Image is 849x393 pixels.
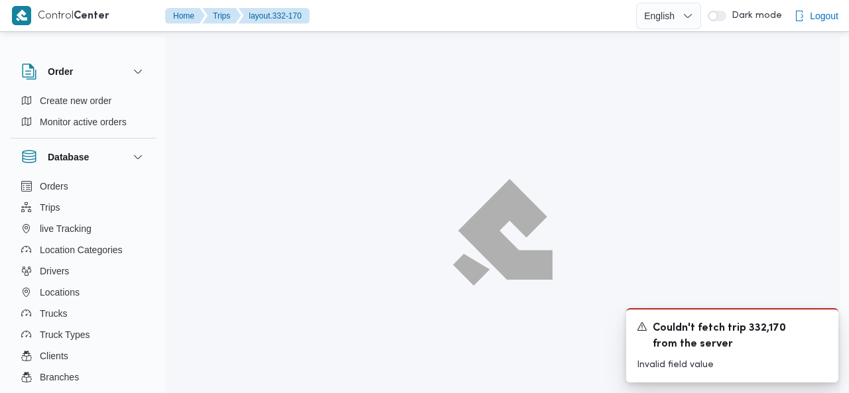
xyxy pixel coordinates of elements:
[40,369,79,385] span: Branches
[16,345,151,366] button: Clients
[16,282,151,303] button: Locations
[202,8,241,24] button: Trips
[16,303,151,324] button: Trucks
[16,197,151,218] button: Trips
[40,178,68,194] span: Orders
[40,327,90,343] span: Truck Types
[40,284,80,300] span: Locations
[637,358,828,372] p: Invalid field value
[40,114,127,130] span: Monitor active orders
[40,199,60,215] span: Trips
[789,3,844,29] button: Logout
[40,263,69,279] span: Drivers
[21,149,146,165] button: Database
[238,8,309,24] button: layout.332-170
[40,221,92,237] span: live Tracking
[653,321,812,353] span: Couldn't fetch trip 332,170 from the server
[16,260,151,282] button: Drivers
[16,366,151,388] button: Branches
[74,11,109,21] b: Center
[16,239,151,260] button: Location Categories
[16,218,151,239] button: live Tracking
[40,242,123,258] span: Location Categories
[48,149,89,165] h3: Database
[16,176,151,197] button: Orders
[40,93,111,109] span: Create new order
[16,111,151,133] button: Monitor active orders
[11,90,157,138] div: Order
[48,64,73,80] h3: Order
[637,320,828,353] div: Notification
[460,187,545,277] img: ILLA Logo
[810,8,838,24] span: Logout
[16,324,151,345] button: Truck Types
[16,90,151,111] button: Create new order
[726,11,782,21] span: Dark mode
[12,6,31,25] img: X8yXhbKr1z7QwAAAABJRU5ErkJggg==
[165,8,205,24] button: Home
[21,64,146,80] button: Order
[40,348,68,364] span: Clients
[40,306,67,321] span: Trucks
